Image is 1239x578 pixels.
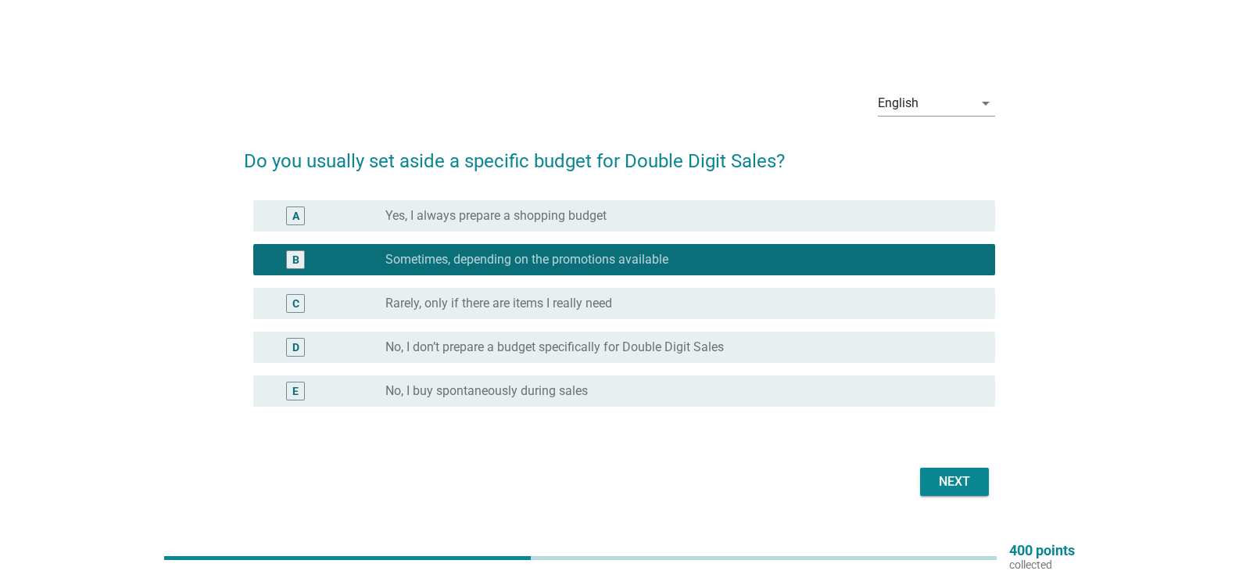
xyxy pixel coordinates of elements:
p: 400 points [1009,544,1075,558]
label: Sometimes, depending on the promotions available [385,252,668,267]
div: E [292,382,299,399]
div: B [292,251,299,267]
div: Next [933,472,976,491]
h2: Do you usually set aside a specific budget for Double Digit Sales? [244,131,995,175]
label: No, I buy spontaneously during sales [385,383,588,399]
button: Next [920,468,989,496]
div: C [292,295,299,311]
label: Rarely, only if there are items I really need [385,296,612,311]
label: No, I don’t prepare a budget specifically for Double Digit Sales [385,339,724,355]
label: Yes, I always prepare a shopping budget [385,208,607,224]
div: D [292,339,299,355]
p: collected [1009,558,1075,572]
div: English [878,96,919,110]
i: arrow_drop_down [976,94,995,113]
div: A [292,207,299,224]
